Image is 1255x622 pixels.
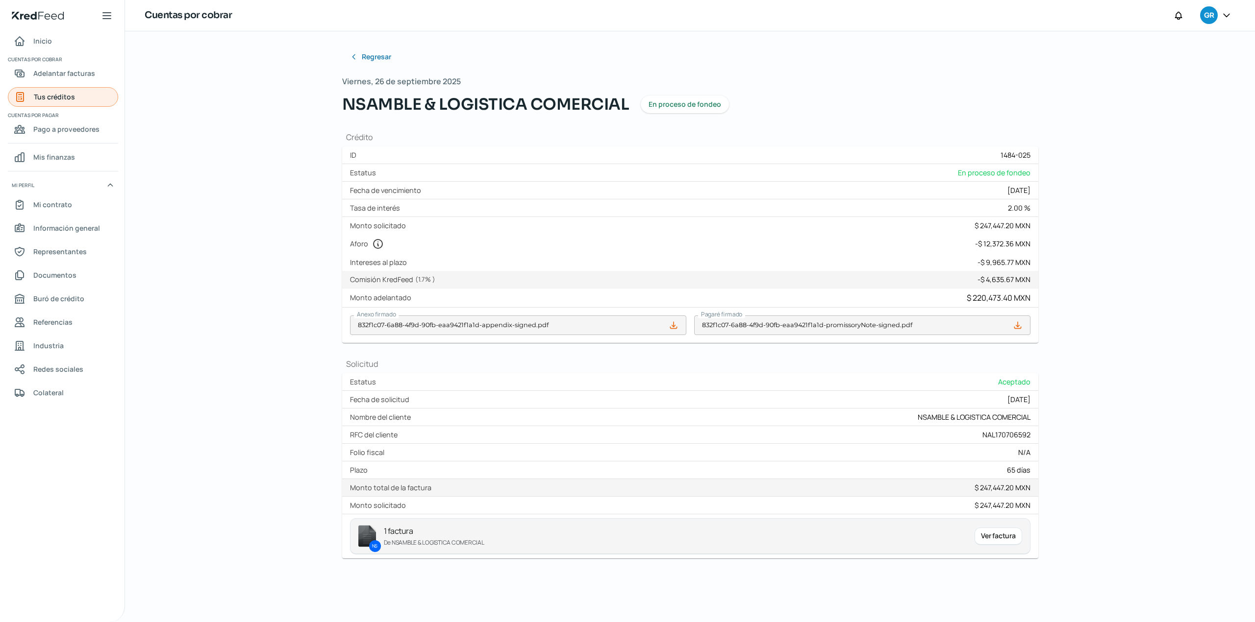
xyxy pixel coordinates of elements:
h1: Cuentas por cobrar [145,8,232,23]
h1: Crédito [342,132,1038,143]
span: Colateral [33,386,64,399]
span: En proceso de fondeo [649,101,721,108]
span: Información general [33,222,100,234]
h1: Solicitud [342,359,1038,369]
label: Intereses al plazo [350,258,411,267]
label: RFC del cliente [350,430,402,439]
p: De NSAMBLE & LOGISTICA COMERCIAL [384,538,967,548]
span: Anexo firmado [357,310,396,318]
a: Adelantar facturas [8,64,118,83]
a: Inicio [8,31,118,51]
div: - $ 12,372.36 MXN [975,239,1030,248]
p: 1 factura [384,525,967,538]
div: 1484-025 [1001,150,1030,160]
a: Mi contrato [8,195,118,215]
a: Referencias [8,312,118,332]
label: ID [350,150,360,160]
span: Mi perfil [12,181,34,190]
a: Redes sociales [8,359,118,379]
a: Pago a proveedores [8,120,118,139]
span: Tus créditos [34,91,75,103]
a: Mis finanzas [8,147,118,167]
span: Mi contrato [33,198,72,211]
span: Aceptado [998,377,1030,386]
span: Documentos [33,269,76,281]
label: Estatus [350,377,380,386]
span: Cuentas por pagar [8,111,117,120]
label: Folio fiscal [350,448,388,457]
a: Tus créditos [8,87,118,107]
label: Aforo [350,238,388,250]
span: Buró de crédito [33,292,84,305]
div: 65 días [1007,465,1030,475]
div: [DATE] [1007,186,1030,195]
p: NS [372,542,377,550]
label: Comisión KredFeed [350,275,439,284]
a: Documentos [8,265,118,285]
span: Inicio [33,35,52,47]
label: Monto solicitado [350,501,410,510]
label: Fecha de solicitud [350,395,413,404]
div: $ 220,473.40 MXN [967,292,1030,303]
a: Buró de crédito [8,289,118,309]
span: Mis finanzas [33,151,75,163]
div: NSAMBLE & LOGISTICA COMERCIAL [918,412,1030,422]
label: Monto solicitado [350,221,410,230]
label: Plazo [350,465,372,475]
span: ( 1.7 % ) [415,275,435,284]
span: Industria [33,339,64,352]
div: $ 247,447.20 MXN [975,483,1030,492]
div: [DATE] [1007,395,1030,404]
a: Información general [8,218,118,238]
span: Viernes, 26 de septiembre 2025 [342,74,461,89]
a: Representantes [8,242,118,262]
label: Fecha de vencimiento [350,186,425,195]
label: Nombre del cliente [350,412,415,422]
div: - $ 4,635.67 MXN [978,275,1030,284]
button: Regresar [342,47,399,67]
label: Estatus [350,168,380,177]
span: GR [1204,10,1214,22]
div: $ 247,447.20 MXN [975,221,1030,230]
span: Pago a proveedores [33,123,100,135]
span: Regresar [362,53,391,60]
img: invoice-icon [358,525,376,547]
span: Adelantar facturas [33,67,95,79]
span: Cuentas por cobrar [8,55,117,64]
label: Monto adelantado [350,293,415,302]
div: Ver factura [975,527,1022,545]
span: Pagaré firmado [701,310,742,318]
div: 2.00 % [1008,203,1030,213]
span: NSAMBLE & LOGISTICA COMERCIAL [342,93,629,116]
div: N/A [1018,448,1030,457]
span: Representantes [33,245,87,258]
div: NAL170706592 [982,430,1030,439]
div: - $ 9,965.77 MXN [978,258,1030,267]
span: Referencias [33,316,73,328]
a: Industria [8,336,118,356]
a: Colateral [8,383,118,403]
span: Redes sociales [33,363,83,375]
label: Monto total de la factura [350,483,435,492]
div: $ 247,447.20 MXN [975,501,1030,510]
span: En proceso de fondeo [958,168,1030,177]
label: Tasa de interés [350,203,404,213]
